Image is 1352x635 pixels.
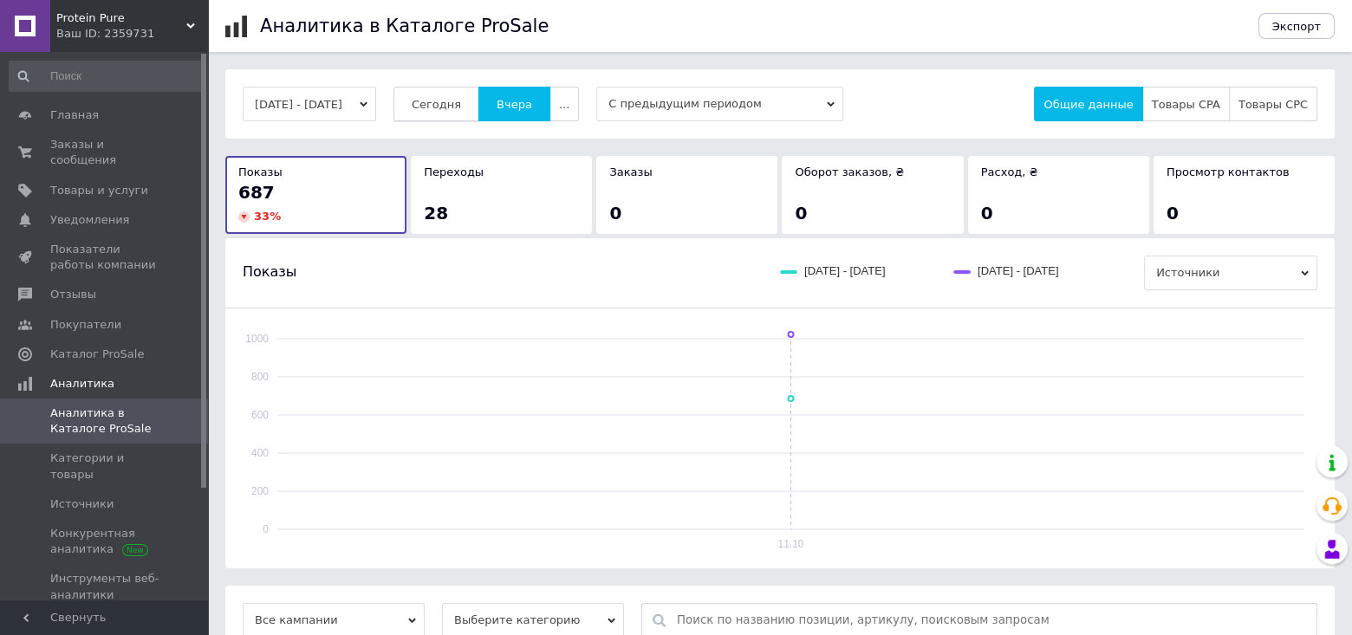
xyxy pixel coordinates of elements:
[424,165,484,178] span: Переходы
[559,98,569,111] span: ...
[50,526,160,557] span: Конкурентная аналитика
[251,485,269,497] text: 200
[478,87,550,121] button: Вчера
[1272,20,1321,33] span: Экспорт
[50,212,129,228] span: Уведомления
[50,107,99,123] span: Главная
[1258,13,1335,39] button: Экспорт
[1167,203,1179,224] span: 0
[56,10,186,26] span: Protein Pure
[393,87,479,121] button: Сегодня
[1142,87,1230,121] button: Товары CPA
[1152,98,1220,111] span: Товары CPA
[777,538,803,550] text: 11.10
[254,210,281,223] span: 33 %
[50,405,160,437] span: Аналитика в Каталоге ProSale
[50,571,160,602] span: Инструменты веб-аналитики
[1229,87,1317,121] button: Товары CPC
[245,333,269,345] text: 1000
[243,87,376,121] button: [DATE] - [DATE]
[56,26,208,42] div: Ваш ID: 2359731
[1144,256,1317,290] span: Источники
[609,165,652,178] span: Заказы
[795,203,807,224] span: 0
[981,165,1038,178] span: Расход, ₴
[263,523,269,535] text: 0
[50,317,121,333] span: Покупатели
[251,371,269,383] text: 800
[50,450,160,482] span: Категории и товары
[609,203,621,224] span: 0
[596,87,843,121] span: С предыдущим периодом
[795,165,904,178] span: Оборот заказов, ₴
[50,496,114,512] span: Источники
[50,183,148,198] span: Товары и услуги
[50,287,96,302] span: Отзывы
[50,376,114,392] span: Аналитика
[1034,87,1142,121] button: Общие данные
[497,98,532,111] span: Вчера
[50,242,160,273] span: Показатели работы компании
[238,165,283,178] span: Показы
[251,409,269,421] text: 600
[1043,98,1133,111] span: Общие данные
[50,347,144,362] span: Каталог ProSale
[238,182,275,203] span: 687
[981,203,993,224] span: 0
[260,16,549,36] h1: Аналитика в Каталоге ProSale
[1238,98,1308,111] span: Товары CPC
[9,61,205,92] input: Поиск
[549,87,579,121] button: ...
[50,137,160,168] span: Заказы и сообщения
[251,447,269,459] text: 400
[1167,165,1290,178] span: Просмотр контактов
[243,262,296,282] span: Показы
[424,203,448,224] span: 28
[412,98,461,111] span: Сегодня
